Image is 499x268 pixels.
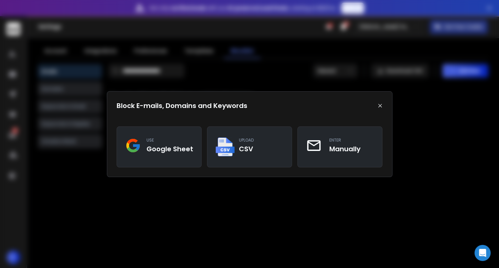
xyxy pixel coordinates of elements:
[147,144,193,154] h3: Google Sheet
[239,138,254,143] p: upload
[329,138,361,143] p: enter
[474,245,491,261] div: Open Intercom Messenger
[147,138,193,143] p: use
[239,144,254,154] h3: CSV
[329,144,361,154] h3: Manually
[117,101,247,110] h1: Block E-mails, Domains and Keywords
